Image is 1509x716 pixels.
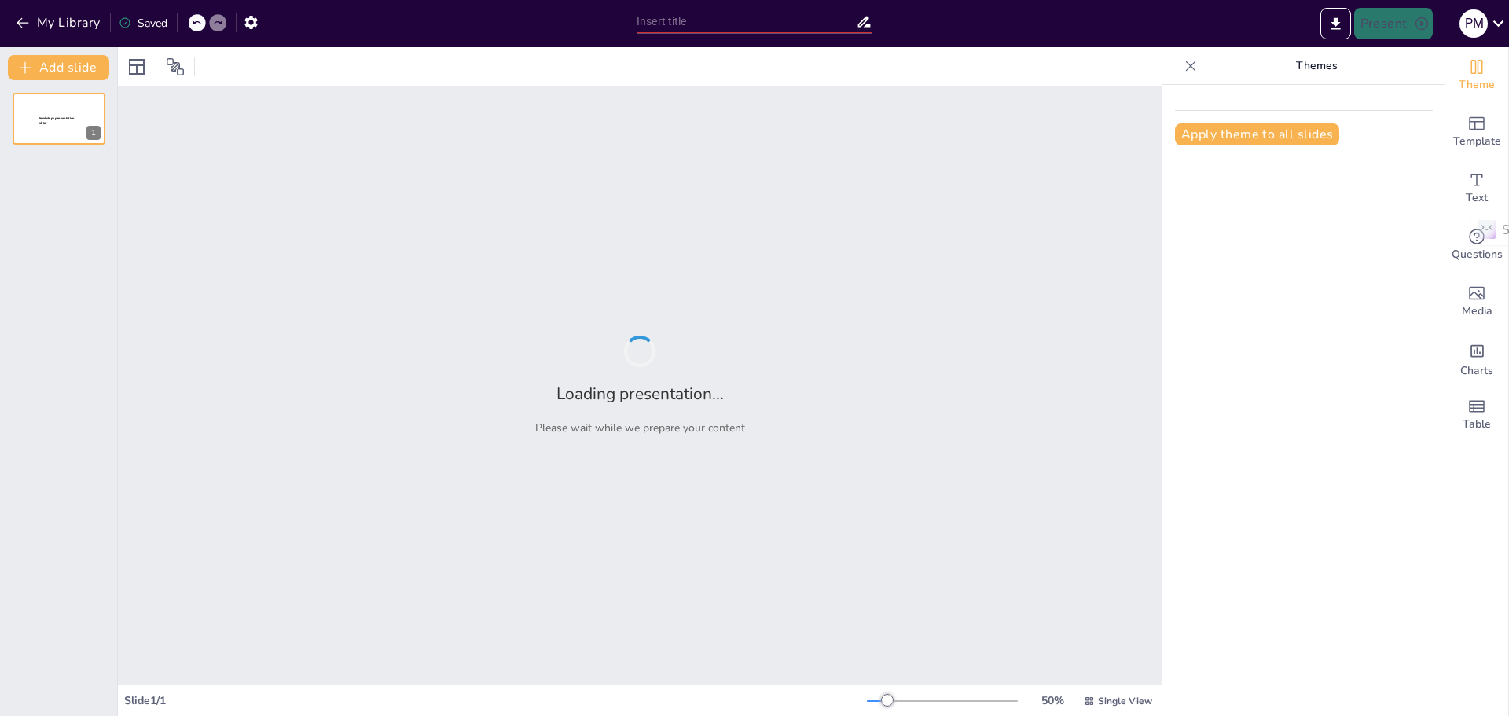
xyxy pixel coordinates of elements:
[1445,387,1508,443] div: Add a table
[1453,133,1501,150] span: Template
[1354,8,1433,39] button: Present
[1445,160,1508,217] div: Add text boxes
[8,55,109,80] button: Add slide
[556,383,724,405] h2: Loading presentation...
[1460,362,1493,380] span: Charts
[1098,695,1152,707] span: Single View
[12,10,107,35] button: My Library
[637,10,856,33] input: Insert title
[1445,274,1508,330] div: Add images, graphics, shapes or video
[86,126,101,140] div: 1
[124,54,149,79] div: Layout
[1459,8,1488,39] button: P M
[1459,9,1488,38] div: P M
[1445,104,1508,160] div: Add ready made slides
[1463,416,1491,433] span: Table
[1445,47,1508,104] div: Change the overall theme
[1320,8,1351,39] button: Export to PowerPoint
[1462,303,1492,320] span: Media
[1452,246,1503,263] span: Questions
[1034,693,1071,708] div: 50 %
[535,420,745,435] p: Please wait while we prepare your content
[13,93,105,145] div: 1
[1459,76,1495,94] span: Theme
[39,116,75,125] span: Sendsteps presentation editor
[1445,217,1508,274] div: Get real-time input from your audience
[1203,47,1430,85] p: Themes
[166,57,185,76] span: Position
[119,16,167,31] div: Saved
[1445,330,1508,387] div: Add charts and graphs
[1175,123,1339,145] button: Apply theme to all slides
[124,693,867,708] div: Slide 1 / 1
[1466,189,1488,207] span: Text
